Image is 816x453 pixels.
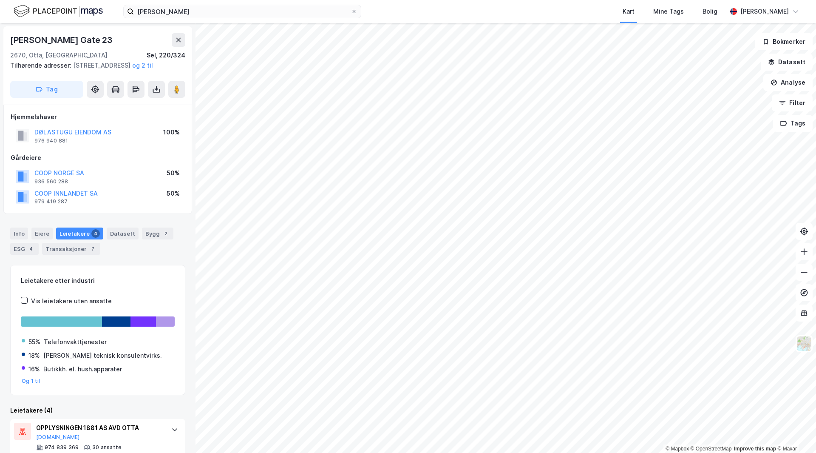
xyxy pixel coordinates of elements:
div: Sel, 220/324 [147,50,185,60]
img: Z [796,336,812,352]
button: Tag [10,81,83,98]
div: Telefonvakttjenester [44,337,107,347]
div: ESG [10,243,39,255]
div: 4 [91,229,100,238]
div: Kart [623,6,635,17]
div: 30 ansatte [92,444,122,451]
button: Datasett [761,54,813,71]
div: [STREET_ADDRESS] [10,60,178,71]
div: 50% [167,168,180,178]
div: 4 [27,245,35,253]
div: Gårdeiere [11,153,185,163]
div: 979 419 287 [34,198,68,205]
div: Bolig [703,6,717,17]
div: Leietakere etter industri [21,276,175,286]
div: 16% [28,364,40,374]
div: 100% [163,127,180,137]
div: [PERSON_NAME] teknisk konsulentvirks. [43,350,162,361]
div: OPPLYSNINGEN 1881 AS AVD OTTA [36,423,163,433]
div: [PERSON_NAME] [740,6,789,17]
input: Søk på adresse, matrikkel, gårdeiere, leietakere eller personer [134,5,351,18]
div: Leietakere (4) [10,405,185,416]
div: [PERSON_NAME] Gate 23 [10,33,114,47]
div: 18% [28,350,40,361]
button: Analyse [763,74,813,91]
div: Mine Tags [653,6,684,17]
div: Butikkh. el. hush.apparater [43,364,122,374]
a: Mapbox [666,446,689,452]
div: Bygg [142,228,173,239]
div: Datasett [107,228,139,239]
div: 50% [167,188,180,199]
div: Leietakere [56,228,103,239]
div: 55% [28,337,40,347]
div: Kontrollprogram for chat [773,412,816,453]
button: Tags [773,115,813,132]
a: Improve this map [734,446,776,452]
span: Tilhørende adresser: [10,62,73,69]
a: OpenStreetMap [691,446,732,452]
div: Hjemmelshaver [11,112,185,122]
div: 976 940 881 [34,137,68,144]
div: 2 [161,229,170,238]
img: logo.f888ab2527a4732fd821a326f86c7f29.svg [14,4,103,19]
div: Transaksjoner [42,243,100,255]
button: Bokmerker [755,33,813,50]
div: 974 839 369 [45,444,79,451]
iframe: Chat Widget [773,412,816,453]
div: Info [10,228,28,239]
div: 7 [88,245,97,253]
button: Filter [772,94,813,111]
div: Vis leietakere uten ansatte [31,296,112,306]
div: 2670, Otta, [GEOGRAPHIC_DATA] [10,50,108,60]
button: Og 1 til [22,378,40,385]
div: 936 560 288 [34,178,68,185]
button: [DOMAIN_NAME] [36,434,80,441]
div: Eiere [31,228,53,239]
